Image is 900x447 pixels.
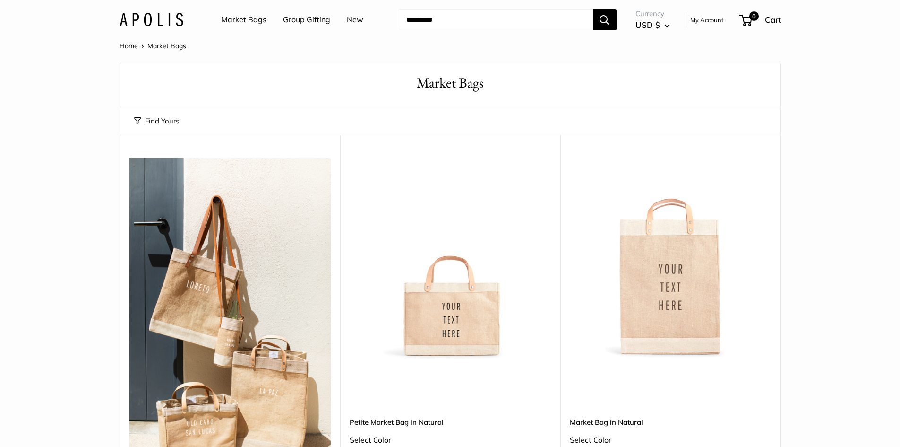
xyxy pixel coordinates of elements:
input: Search... [399,9,593,30]
a: Market Bag in NaturalMarket Bag in Natural [570,158,771,360]
a: Market Bags [221,13,266,27]
a: 0 Cart [740,12,781,27]
a: Group Gifting [283,13,330,27]
span: Currency [635,7,670,20]
button: Search [593,9,617,30]
nav: Breadcrumb [120,40,186,52]
span: Cart [765,15,781,25]
button: Find Yours [134,114,179,128]
a: Petite Market Bag in Natural [350,417,551,428]
a: My Account [690,14,724,26]
span: USD $ [635,20,660,30]
span: Market Bags [147,42,186,50]
img: Market Bag in Natural [570,158,771,360]
img: Apolis [120,13,183,26]
img: Petite Market Bag in Natural [350,158,551,360]
button: USD $ [635,18,670,33]
a: New [347,13,363,27]
a: Home [120,42,138,50]
span: 0 [749,11,758,21]
h1: Market Bags [134,73,766,93]
a: Petite Market Bag in Naturaldescription_Effortless style that elevates every moment [350,158,551,360]
a: Market Bag in Natural [570,417,771,428]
